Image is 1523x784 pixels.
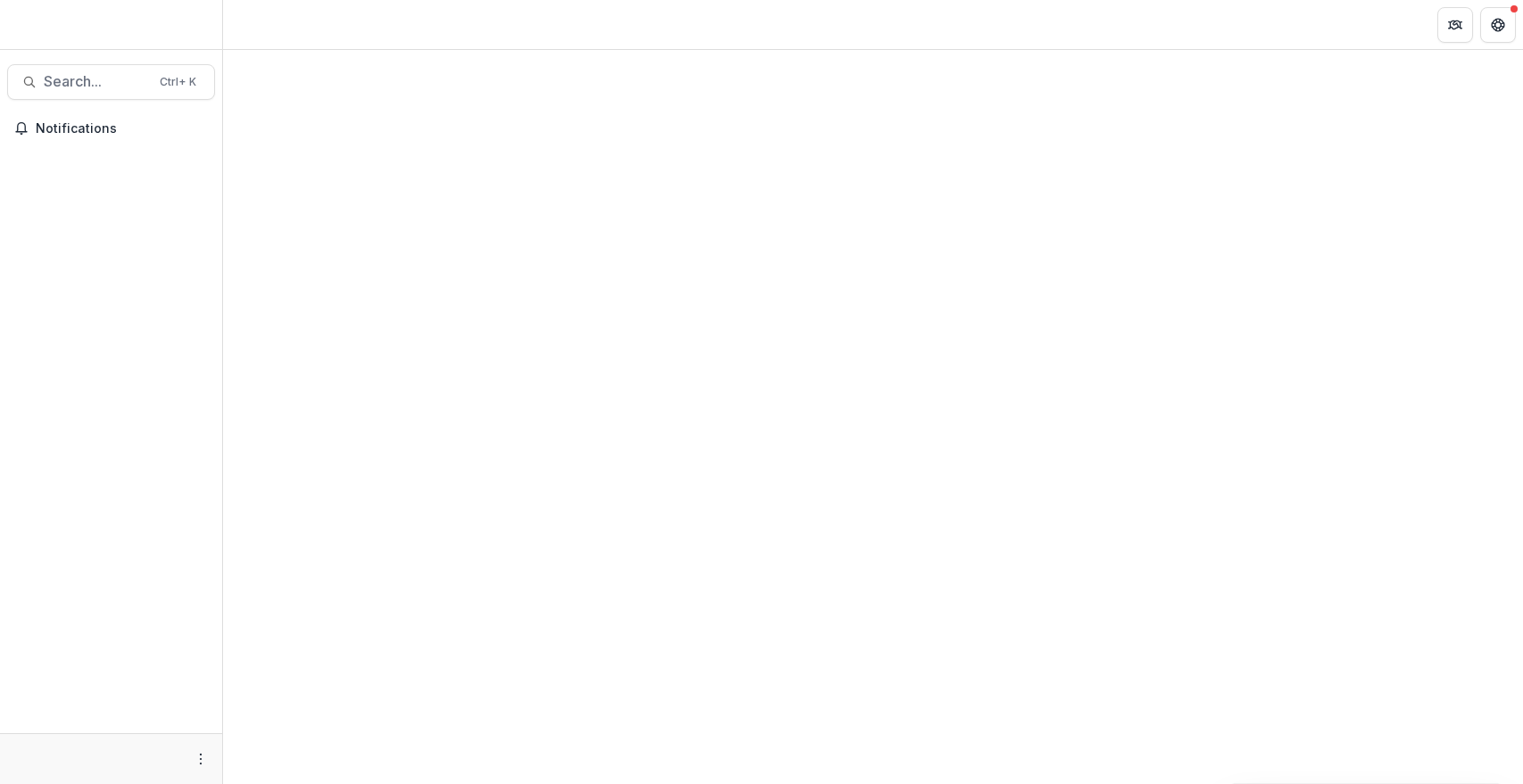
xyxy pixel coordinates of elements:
span: Search... [44,73,149,90]
div: Ctrl + K [156,72,200,92]
span: Notifications [36,121,208,136]
button: More [190,748,211,770]
button: Get Help [1480,7,1516,43]
button: Notifications [7,114,215,143]
button: Partners [1437,7,1473,43]
button: Search... [7,64,215,100]
nav: breadcrumb [230,12,306,37]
